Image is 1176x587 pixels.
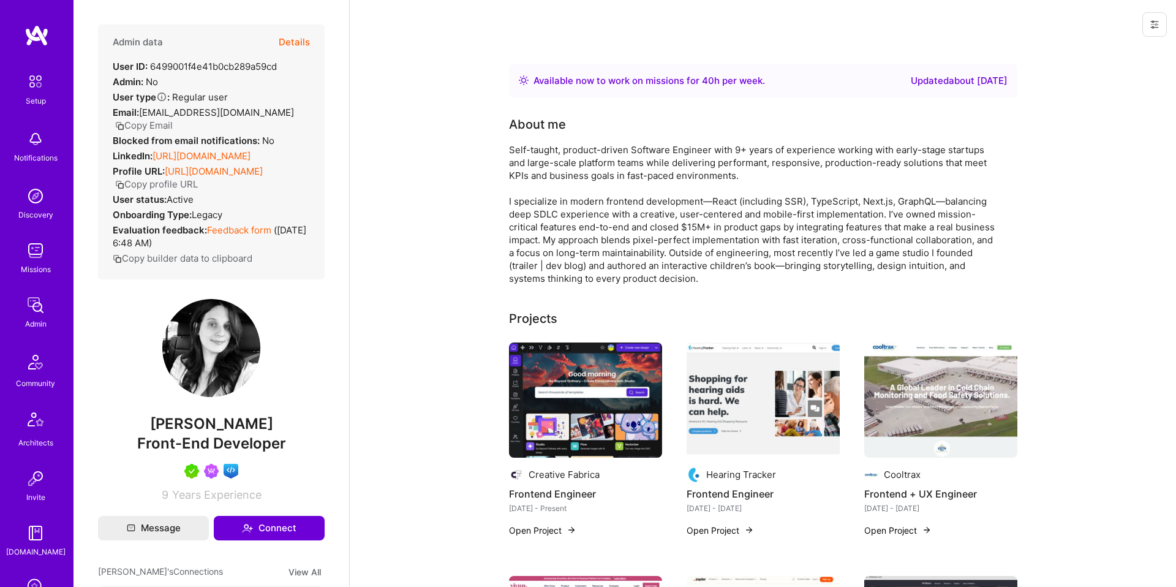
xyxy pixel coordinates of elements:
[509,343,662,458] img: Frontend Engineer
[23,69,48,94] img: setup
[864,343,1017,458] img: Frontend + UX Engineer
[139,107,294,118] span: [EMAIL_ADDRESS][DOMAIN_NAME]
[165,165,263,177] a: [URL][DOMAIN_NAME]
[113,91,170,103] strong: User type :
[113,224,207,236] strong: Evaluation feedback:
[98,565,223,579] span: [PERSON_NAME]'s Connections
[115,178,198,191] button: Copy profile URL
[113,37,163,48] h4: Admin data
[702,75,714,86] span: 40
[113,165,165,177] strong: Profile URL:
[214,516,325,540] button: Connect
[23,466,48,491] img: Invite
[127,524,135,532] i: icon Mail
[687,343,840,458] img: Frontend Engineer
[23,238,48,263] img: teamwork
[23,293,48,317] img: admin teamwork
[153,150,251,162] a: [URL][DOMAIN_NAME]
[567,525,576,535] img: arrow-right
[207,224,271,236] a: Feedback form
[98,516,209,540] button: Message
[113,135,262,146] strong: Blocked from email notifications:
[21,263,51,276] div: Missions
[509,309,557,328] div: Projects
[113,224,310,249] div: ( [DATE] 6:48 AM )
[687,502,840,515] div: [DATE] - [DATE]
[113,254,122,263] i: icon Copy
[26,94,46,107] div: Setup
[687,524,754,537] button: Open Project
[115,121,124,131] i: icon Copy
[204,464,219,479] img: Been on Mission
[16,377,55,390] div: Community
[884,468,921,481] div: Cooltrax
[922,525,932,535] img: arrow-right
[6,545,66,558] div: [DOMAIN_NAME]
[864,486,1017,502] h4: Frontend + UX Engineer
[113,252,252,265] button: Copy builder data to clipboard
[864,502,1017,515] div: [DATE] - [DATE]
[529,468,600,481] div: Creative Fabrica
[137,434,286,452] span: Front-End Developer
[533,74,765,88] div: Available now to work on missions for h per week .
[864,524,932,537] button: Open Project
[167,194,194,205] span: Active
[172,488,262,501] span: Years Experience
[509,115,566,134] div: About me
[509,143,999,285] div: Self-taught, product-driven Software Engineer with 9+ years of experience working with early-stag...
[113,150,153,162] strong: LinkedIn:
[192,209,222,221] span: legacy
[113,75,158,88] div: No
[23,184,48,208] img: discovery
[509,524,576,537] button: Open Project
[184,464,199,479] img: A.Teamer in Residence
[113,60,277,73] div: 6499001f4e41b0cb289a59cd
[25,317,47,330] div: Admin
[115,119,173,132] button: Copy Email
[279,25,310,60] button: Details
[26,491,45,504] div: Invite
[224,464,238,479] img: Front-end guild
[113,107,139,118] strong: Email:
[162,299,260,397] img: User Avatar
[21,407,50,436] img: Architects
[911,74,1008,88] div: Updated about [DATE]
[744,525,754,535] img: arrow-right
[113,209,192,221] strong: Onboarding Type:
[113,76,143,88] strong: Admin:
[706,468,776,481] div: Hearing Tracker
[18,208,53,221] div: Discovery
[242,523,253,534] i: icon Connect
[113,134,274,147] div: No
[687,486,840,502] h4: Frontend Engineer
[98,415,325,433] span: [PERSON_NAME]
[162,488,168,501] span: 9
[509,502,662,515] div: [DATE] - Present
[23,127,48,151] img: bell
[113,194,167,205] strong: User status:
[14,151,58,164] div: Notifications
[285,565,325,579] button: View All
[24,25,49,47] img: logo
[864,468,879,482] img: Company logo
[156,91,167,102] i: Help
[509,486,662,502] h4: Frontend Engineer
[687,468,701,482] img: Company logo
[113,91,228,104] div: Regular user
[18,436,53,449] div: Architects
[519,75,529,85] img: Availability
[113,61,148,72] strong: User ID:
[509,468,524,482] img: Company logo
[115,180,124,189] i: icon Copy
[23,521,48,545] img: guide book
[21,347,50,377] img: Community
